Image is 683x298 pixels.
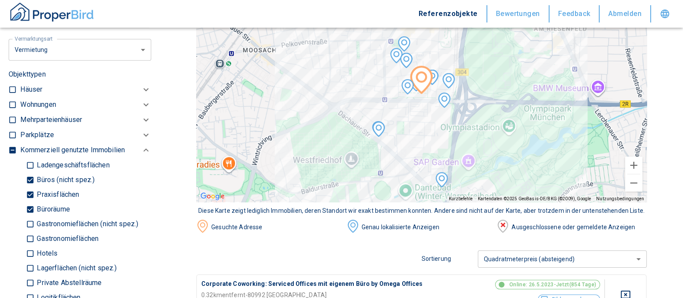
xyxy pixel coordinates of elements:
img: image [196,220,209,233]
p: Büros (nicht spez.) [35,176,95,183]
div: Kommerziell genutzte Immobilien [20,143,151,158]
button: Vergrößern [625,157,642,174]
div: letzte 6 Monate [9,38,151,61]
p: Parkplätze [20,130,54,140]
div: Wohnungen [20,97,151,112]
div: Parkplätze [20,128,151,143]
p: Objekttypen [9,69,151,80]
div: Diese Karte zeigt lediglich Immobilien, deren Standort wir exakt bestimmen konnten. Andere sind n... [196,206,647,215]
button: ProperBird Logo and Home Button [9,1,95,26]
div: Häuser [20,82,151,97]
a: Dieses Gebiet in Google Maps öffnen (in neuem Fenster) [198,191,227,202]
button: Bewertungen [487,5,550,22]
p: Büroräume [35,206,70,213]
p: Kommerziell genutzte Immobilien [20,145,125,155]
p: Hotels [35,250,57,257]
p: Mehrparteienhäuser [20,115,82,125]
button: Feedback [550,5,600,22]
img: ProperBird Logo and Home Button [9,1,95,23]
a: Nutzungsbedingungen (wird in neuem Tab geöffnet) [596,196,644,201]
p: Wohnungen [20,99,56,110]
div: Genau lokalisierte Anzeigen [359,223,497,232]
div: Mehrparteienhäuser [20,112,151,128]
img: image [346,220,359,233]
p: Gastronomieflächen (nicht spez.) [35,221,138,228]
p: Private Abstellräume [35,279,102,286]
div: Quadratmeterpreis (absteigend) [478,247,647,270]
p: Corporate Coworking: Serviced Offices mit eigenem Büro by Omega Offices [201,279,434,288]
div: Gesuchte Adresse [209,223,346,232]
p: Gastronomieflächen [35,235,98,242]
button: Verkleinern [625,174,642,192]
img: image [496,220,509,233]
p: Häuser [20,84,42,95]
p: Ladengeschäftsflächen [35,162,109,169]
p: Praxisflächen [35,191,79,198]
p: Sortierung [422,254,478,263]
span: Kartendaten ©2025 GeoBasis-DE/BKG (©2009), Google [478,196,591,201]
p: Lagerflächen (nicht spez.) [35,265,117,272]
img: Google [198,191,227,202]
button: Abmelden [600,5,651,22]
button: Referenzobjekte [410,5,487,22]
div: Ausgeschlossene oder gemeldete Anzeigen [509,223,647,232]
button: Kurzbefehle [449,196,473,202]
